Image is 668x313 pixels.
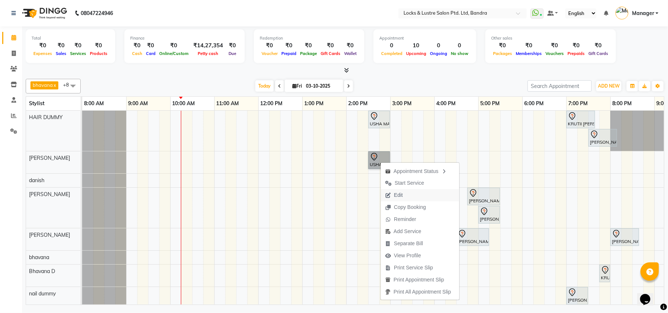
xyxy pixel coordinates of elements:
[82,98,106,109] a: 8:00 AM
[215,98,241,109] a: 11:00 AM
[596,81,621,91] button: ADD NEW
[298,41,319,50] div: ₹0
[379,51,404,56] span: Completed
[226,41,239,50] div: ₹0
[435,98,458,109] a: 4:00 PM
[394,264,433,272] span: Print Service Slip
[457,229,488,245] div: [PERSON_NAME], TK04, 04:30 PM-05:15 PM, New OLAPLEX TREATMENT WOMEN MEDIUM LENGTH
[566,41,587,50] div: ₹0
[544,51,566,56] span: Vouchers
[491,35,610,41] div: Other sales
[491,41,514,50] div: ₹0
[566,51,587,56] span: Prepaids
[81,3,113,23] b: 08047224946
[567,288,587,303] div: [PERSON_NAME], TK01, 07:00 PM-07:30 PM, PROMO 199 - Gel Polish
[260,51,280,56] span: Voucher
[29,290,56,297] span: nail dummy
[479,98,502,109] a: 5:00 PM
[291,83,304,89] span: Fri
[29,254,49,261] span: bhavana
[255,80,274,92] span: Today
[598,83,620,89] span: ADD NEW
[587,51,610,56] span: Gift Cards
[385,289,391,295] img: printall.png
[33,82,53,88] span: bhavana
[144,41,157,50] div: ₹0
[600,266,609,281] div: KRUTII [PERSON_NAME], TK03, 07:45 PM-08:00 PM, Dtan Bleach Face
[632,10,654,17] span: Manager
[347,98,370,109] a: 2:00 PM
[428,51,449,56] span: Ongoing
[32,41,54,50] div: ₹0
[528,80,592,92] input: Search Appointment
[369,112,389,127] div: USHA MAURITIUS, TK02, 02:30 PM-03:00 PM, New WOMENS HAIRWASH - L
[395,179,424,187] span: Start Service
[280,51,298,56] span: Prepaid
[53,82,56,88] a: x
[637,284,661,306] iframe: chat widget
[567,98,590,109] a: 7:00 PM
[190,41,226,50] div: ₹14,27,354
[54,51,68,56] span: Sales
[54,41,68,50] div: ₹0
[171,98,197,109] a: 10:00 AM
[449,51,470,56] span: No show
[68,41,88,50] div: ₹0
[32,35,109,41] div: Total
[394,252,421,259] span: View Profile
[404,51,428,56] span: Upcoming
[157,51,190,56] span: Online/Custom
[479,207,499,222] div: [PERSON_NAME], TK04, 05:00 PM-05:30 PM, New GEL POLISH
[260,41,280,50] div: ₹0
[468,189,499,204] div: [PERSON_NAME], TK04, 04:45 PM-05:30 PM, PROMO-MANI+PEDI+GELPOLISH 999
[404,41,428,50] div: 10
[29,191,70,198] span: [PERSON_NAME]
[29,100,44,107] span: Stylist
[130,41,144,50] div: ₹0
[227,51,238,56] span: Due
[611,229,638,245] div: [PERSON_NAME], TK05, 08:00 PM-08:40 PM, New MEN HAIRCUT 99- OG
[260,35,358,41] div: Redemption
[394,276,444,284] span: Print Appointment Slip
[544,41,566,50] div: ₹0
[342,41,358,50] div: ₹0
[394,240,423,247] span: Separate Bill
[428,41,449,50] div: 0
[88,41,109,50] div: ₹0
[32,51,54,56] span: Expenses
[567,112,594,127] div: KRUTII [PERSON_NAME], TK03, 07:00 PM-07:40 PM, New MEN HAIRCUT 99- OG
[385,277,391,283] img: printapt.png
[616,7,628,19] img: Manager
[29,155,70,161] span: [PERSON_NAME]
[144,51,157,56] span: Card
[130,35,239,41] div: Finance
[449,41,470,50] div: 0
[514,41,544,50] div: ₹0
[385,169,391,174] img: apt_status.png
[157,41,190,50] div: ₹0
[29,114,63,121] span: HAIR DUMMY
[391,98,414,109] a: 3:00 PM
[29,177,44,184] span: danish
[304,81,340,92] input: 2025-10-03
[280,41,298,50] div: ₹0
[319,51,342,56] span: Gift Cards
[394,228,421,235] span: Add Service
[514,51,544,56] span: Memberships
[130,51,144,56] span: Cash
[319,41,342,50] div: ₹0
[394,216,416,223] span: Reminder
[259,98,285,109] a: 12:00 PM
[381,165,459,177] div: Appointment Status
[394,191,403,199] span: Edit
[379,35,470,41] div: Appointment
[379,41,404,50] div: 0
[29,232,70,238] span: [PERSON_NAME]
[127,98,150,109] a: 9:00 AM
[587,41,610,50] div: ₹0
[19,3,69,23] img: logo
[88,51,109,56] span: Products
[63,82,74,88] span: +8
[385,229,391,234] img: add-service.png
[394,288,451,296] span: Print All Appointment Slip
